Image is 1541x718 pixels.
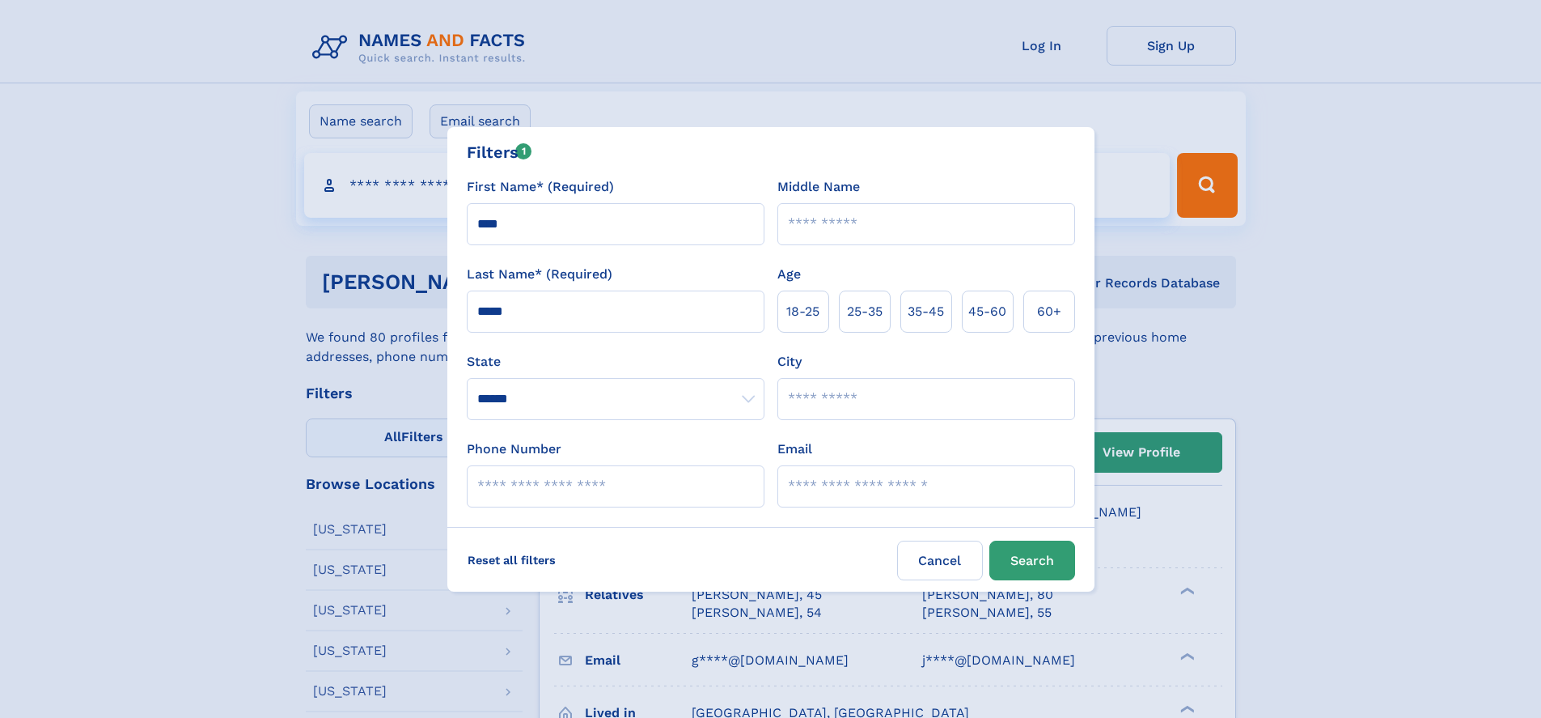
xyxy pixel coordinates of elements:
label: Email [777,440,812,459]
label: Age [777,265,801,284]
label: State [467,352,764,372]
label: Phone Number [467,440,561,459]
span: 18‑25 [786,302,819,321]
button: Search [989,541,1075,580]
label: Last Name* (Required) [467,265,612,284]
label: First Name* (Required) [467,177,614,197]
div: Filters [467,140,532,164]
label: Reset all filters [457,541,566,580]
label: City [777,352,802,372]
span: 45‑60 [968,302,1006,321]
label: Middle Name [777,177,860,197]
span: 25‑35 [847,302,883,321]
span: 35‑45 [908,302,944,321]
span: 60+ [1037,302,1061,321]
label: Cancel [897,541,983,580]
